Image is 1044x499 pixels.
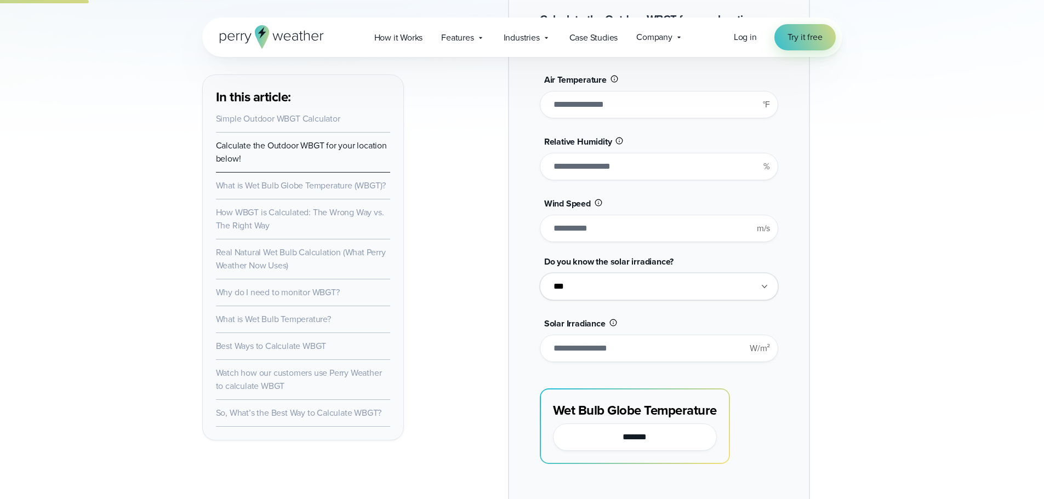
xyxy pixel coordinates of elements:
span: Do you know the solar irradiance? [544,255,674,268]
a: Calculate the Outdoor WBGT for your location below! [216,139,387,165]
span: Log in [734,31,757,43]
span: How it Works [374,31,423,44]
span: Solar Irradiance [544,317,606,330]
a: What is Wet Bulb Temperature? [216,313,331,325]
a: Case Studies [560,26,627,49]
a: Log in [734,31,757,44]
a: How WBGT is Calculated: The Wrong Way vs. The Right Way [216,206,384,232]
h3: In this article: [216,88,390,106]
span: Wind Speed [544,197,591,210]
span: Industries [504,31,540,44]
span: Air Temperature [544,73,607,86]
a: Why do I need to monitor WBGT? [216,286,340,299]
span: Relative Humidity [544,135,612,148]
a: How it Works [365,26,432,49]
span: Company [636,31,672,44]
h2: Calculate the Outdoor WBGT for your location below! [540,12,778,43]
a: What is Wet Bulb Globe Temperature (WBGT)? [216,179,386,192]
a: So, What’s the Best Way to Calculate WBGT? [216,406,382,419]
a: Try it free [774,24,836,50]
a: Best Ways to Calculate WBGT [216,340,327,352]
a: Watch how our customers use Perry Weather to calculate WBGT [216,366,382,392]
a: Real Natural Wet Bulb Calculation (What Perry Weather Now Uses) [216,246,386,272]
span: Try it free [788,31,823,44]
a: Simple Outdoor WBGT Calculator [216,112,340,125]
span: Case Studies [569,31,618,44]
span: Features [441,31,473,44]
